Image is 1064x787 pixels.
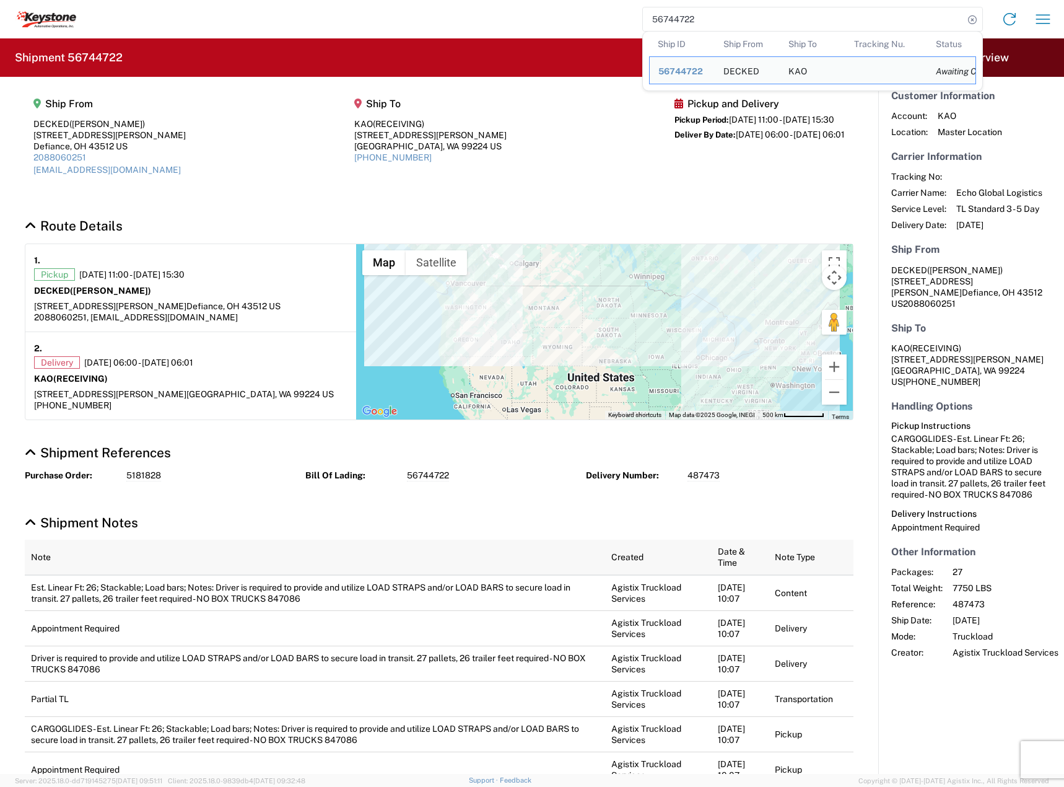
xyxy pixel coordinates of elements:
a: Feedback [500,776,531,784]
td: Pickup [769,752,853,787]
a: Hide Details [25,218,123,234]
input: Shipment, tracking or reference number [643,7,964,31]
span: [STREET_ADDRESS][PERSON_NAME] [34,301,186,311]
td: Appointment Required [25,610,605,646]
span: 56744722 [407,470,449,481]
a: Hide Details [25,445,171,460]
span: Defiance, OH 43512 US [186,301,281,311]
span: 500 km [762,411,783,418]
td: Agistix Truckload Services [605,575,712,611]
th: Created [605,540,712,575]
span: 56744722 [658,66,703,76]
button: Show street map [362,250,406,275]
div: [GEOGRAPHIC_DATA], WA 99224 US [354,141,507,152]
a: Hide Details [25,515,138,530]
span: Creator: [891,647,943,658]
div: [PHONE_NUMBER] [34,400,347,411]
span: Reference: [891,599,943,610]
img: Google [359,403,400,420]
span: KAO [STREET_ADDRESS][PERSON_NAME] [891,343,1044,364]
span: (RECEIVING) [910,343,961,353]
strong: KAO [34,374,108,384]
div: DECKED [723,57,759,84]
th: Status [927,32,976,56]
h5: Handling Options [891,400,1051,412]
span: Copyright © [DATE]-[DATE] Agistix Inc., All Rights Reserved [858,775,1049,786]
h5: Ship To [354,98,507,110]
span: [DATE] 09:51:11 [116,777,162,785]
td: Agistix Truckload Services [605,681,712,716]
button: Drag Pegman onto the map to open Street View [822,310,847,335]
span: Location: [891,126,928,138]
span: Delivery Date: [891,219,946,231]
span: [PHONE_NUMBER] [903,377,980,387]
span: Pickup [34,268,75,281]
span: [DATE] 09:32:48 [253,777,305,785]
h5: Pickup and Delivery [674,98,845,110]
a: Support [469,776,500,784]
h2: Shipment 56744722 [15,50,123,65]
td: [DATE] 10:07 [712,646,769,681]
span: Client: 2025.18.0-9839db4 [168,777,305,785]
button: Map camera controls [822,265,847,290]
span: ([PERSON_NAME]) [69,119,145,129]
h5: Carrier Information [891,151,1051,162]
th: Ship ID [649,32,715,56]
div: 56744722 [658,66,706,77]
button: Zoom in [822,354,847,379]
span: Master Location [938,126,1002,138]
div: Awaiting Confirmation [936,66,967,77]
td: [DATE] 10:07 [712,610,769,646]
td: Pickup [769,716,853,752]
td: Appointment Required [25,752,605,787]
span: [STREET_ADDRESS][PERSON_NAME] [891,276,973,297]
button: Toggle fullscreen view [822,250,847,275]
span: 2088060251 [903,299,956,309]
td: [DATE] 10:07 [712,681,769,716]
span: Tracking No: [891,171,946,182]
div: 2088060251, [EMAIL_ADDRESS][DOMAIN_NAME] [34,312,347,323]
span: ([PERSON_NAME]) [70,286,151,296]
h6: Pickup Instructions [891,421,1051,431]
th: Date & Time [712,540,769,575]
div: Appointment Required [891,522,1051,533]
button: Map Scale: 500 km per 62 pixels [759,411,828,420]
span: Account: [891,110,928,121]
td: Delivery [769,646,853,681]
th: Note Type [769,540,853,575]
span: Agistix Truckload Services [953,647,1058,658]
strong: Purchase Order: [25,470,118,481]
td: [DATE] 10:07 [712,716,769,752]
span: KAO [938,110,1002,121]
div: KAO [354,118,507,130]
td: Agistix Truckload Services [605,646,712,681]
h5: Customer Information [891,90,1051,102]
span: [GEOGRAPHIC_DATA], WA 99224 US [186,389,334,399]
strong: Bill Of Lading: [305,470,398,481]
div: DECKED [33,118,186,130]
th: Note [25,540,605,575]
td: Partial TL [25,681,605,716]
a: [PHONE_NUMBER] [354,152,432,162]
h5: Other Information [891,546,1051,558]
address: Defiance, OH 43512 US [891,265,1051,309]
span: Ship Date: [891,615,943,626]
span: 5181828 [126,470,161,481]
table: Search Results [649,32,982,90]
span: [DATE] [956,219,1042,231]
span: ([PERSON_NAME]) [927,265,1003,275]
td: Transportation [769,681,853,716]
td: [DATE] 10:07 [712,752,769,787]
span: Map data ©2025 Google, INEGI [669,411,755,418]
strong: 2. [34,341,42,356]
span: 487473 [953,599,1058,610]
span: Total Weight: [891,583,943,594]
span: Delivery [34,356,80,369]
address: [GEOGRAPHIC_DATA], WA 99224 US [891,343,1051,387]
span: [DATE] 11:00 - [DATE] 15:30 [79,269,185,280]
span: Mode: [891,631,943,642]
h5: Ship To [891,322,1051,334]
span: [DATE] [953,615,1058,626]
span: [DATE] 06:00 - [DATE] 06:01 [736,130,845,139]
th: Ship From [715,32,780,56]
